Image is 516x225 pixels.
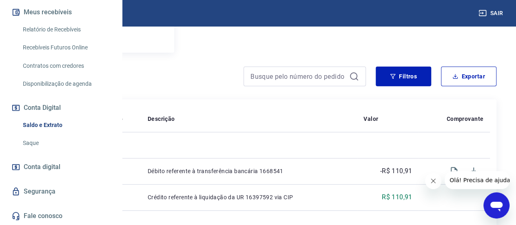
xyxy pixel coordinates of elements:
[10,3,112,21] button: Meus recebíveis
[148,167,350,175] p: Débito referente à transferência bancária 1668541
[20,117,112,134] a: Saldo e Extrato
[10,183,112,200] a: Segurança
[250,70,346,82] input: Busque pelo número do pedido
[148,115,175,123] p: Descrição
[464,161,483,181] span: Download
[444,161,464,181] span: Visualizar
[20,135,112,151] a: Saque
[10,158,112,176] a: Conta digital
[382,192,412,202] p: R$ 110,91
[483,192,509,218] iframe: Button to launch messaging window
[20,39,112,56] a: Recebíveis Futuros Online
[376,67,431,86] button: Filtros
[425,173,441,189] iframe: Close message
[10,99,112,117] button: Conta Digital
[5,6,69,12] span: Olá! Precisa de ajuda?
[380,166,412,176] p: -R$ 110,91
[363,115,378,123] p: Valor
[441,67,496,86] button: Exportar
[445,171,509,189] iframe: Message from company
[20,58,112,74] a: Contratos com credores
[24,161,60,173] span: Conta digital
[20,21,112,38] a: Relatório de Recebíveis
[447,115,483,123] p: Comprovante
[10,207,112,225] a: Fale conosco
[477,6,506,21] button: Sair
[20,76,112,92] a: Disponibilização de agenda
[148,193,350,201] p: Crédito referente à liquidação da UR 16397592 via CIP
[20,70,234,86] h4: Extrato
